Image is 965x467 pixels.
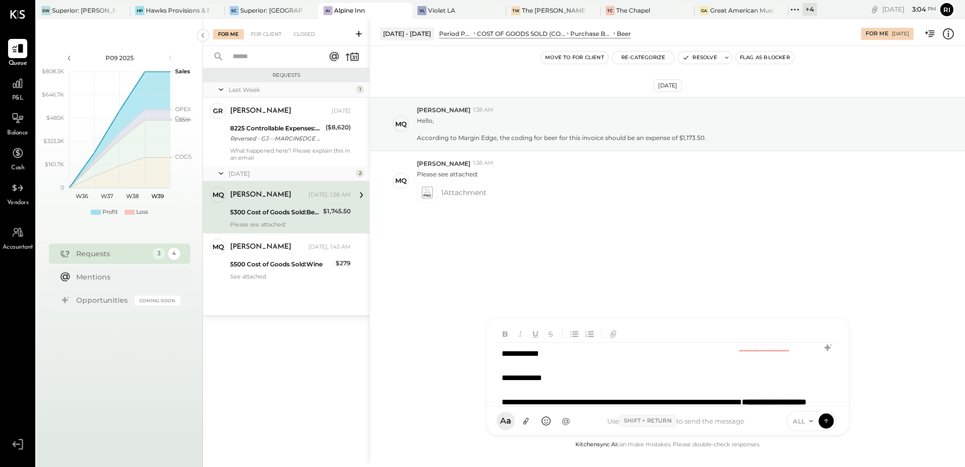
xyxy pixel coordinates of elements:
[175,153,192,160] text: COGS
[42,68,64,75] text: $808.3K
[102,208,118,216] div: Profit
[175,106,191,113] text: OPEX
[246,29,287,39] div: For Client
[477,29,565,38] div: COST OF GOODS SOLD (COGS)
[230,242,291,252] div: [PERSON_NAME]
[332,107,351,115] div: [DATE]
[562,416,570,426] span: @
[289,29,320,39] div: Closed
[208,72,364,79] div: Requests
[617,29,631,38] div: Beer
[417,116,706,142] p: Hello,
[326,122,351,132] div: ($8,620)
[230,6,239,15] div: SC
[324,6,333,15] div: AI
[1,74,35,103] a: P&L
[230,190,291,200] div: [PERSON_NAME]
[153,248,165,260] div: 3
[356,85,364,94] div: 1
[175,116,190,123] text: Labor
[793,417,806,426] span: ALL
[146,6,209,15] div: Hawks Provisions & Public House
[583,326,596,341] button: Ordered List
[473,159,494,167] span: 1:38 AM
[41,6,50,15] div: SW
[417,133,706,142] div: According to Margin Edge, the coding for beer for this invoice should be an expense of $1,173.50.
[230,133,323,144] div: Reversed - GJ---MARGINEDGE CO MEEP000128 RefundMP000128 Alpine Inn
[61,184,64,191] text: 0
[230,259,333,269] div: 5500 Cost of Goods Sold:Wine
[1,223,35,252] a: Accountant
[229,169,353,178] div: [DATE]
[213,29,244,39] div: For Me
[428,6,455,15] div: Violet LA
[168,248,180,260] div: 4
[395,176,407,185] div: MQ
[323,206,351,216] div: $1,745.50
[230,207,320,217] div: 5300 Cost of Goods Sold:Beer
[570,29,612,38] div: Purchase Beer
[544,326,557,341] button: Strikethrough
[736,52,794,64] button: Flag as Blocker
[473,106,494,114] span: 1:38 AM
[506,416,511,426] span: a
[522,6,585,15] div: The [PERSON_NAME]
[12,94,24,103] span: P&L
[126,193,138,200] text: W38
[230,273,351,280] div: See attached
[700,6,709,15] div: GA
[175,68,190,75] text: Sales
[45,161,64,168] text: $161.7K
[230,147,351,161] div: What happened here? Please explain this in an email
[654,79,682,92] div: [DATE]
[802,3,817,16] div: + 4
[230,221,351,228] div: Please see attached:
[230,123,323,133] div: 8225 Controllable Expenses:General & Administrative Expenses:Accounting/Tax
[497,412,515,430] button: Aa
[882,5,936,14] div: [DATE]
[75,193,88,200] text: W36
[76,272,175,282] div: Mentions
[42,91,64,98] text: $646.7K
[892,30,909,37] div: [DATE]
[499,326,512,341] button: Bold
[541,52,608,64] button: Move to for client
[441,182,487,203] span: 1 Attachment
[135,296,180,305] div: Coming Soon
[616,6,650,15] div: The Chapel
[46,114,64,121] text: $485K
[308,243,351,251] div: [DATE], 1:43 AM
[417,6,426,15] div: VL
[575,415,777,427] div: Use to send the message
[417,159,470,168] span: [PERSON_NAME]
[529,326,542,341] button: Underline
[308,191,351,199] div: [DATE], 1:38 AM
[619,415,676,427] span: Shift + Return
[612,52,675,64] button: Re-Categorize
[557,412,575,430] button: @
[710,6,773,15] div: Great American Music Hall
[395,119,407,129] div: MQ
[678,52,721,64] button: Resolve
[356,169,364,177] div: 2
[607,326,620,341] button: Add URL
[212,242,224,252] div: MQ
[870,4,880,15] div: copy link
[439,29,472,38] div: Period P&L
[240,6,303,15] div: Superior: [GEOGRAPHIC_DATA]
[1,178,35,208] a: Vendors
[76,295,130,305] div: Opportunities
[336,258,351,268] div: $279
[212,190,224,200] div: MQ
[568,326,581,341] button: Unordered List
[175,115,192,122] text: Occu...
[417,106,470,114] span: [PERSON_NAME]
[11,164,24,173] span: Cash
[417,170,478,178] p: Please see attached:
[151,193,164,200] text: W39
[1,144,35,173] a: Cash
[9,59,27,68] span: Queue
[511,6,520,15] div: TW
[230,106,291,116] div: [PERSON_NAME]
[606,6,615,15] div: TC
